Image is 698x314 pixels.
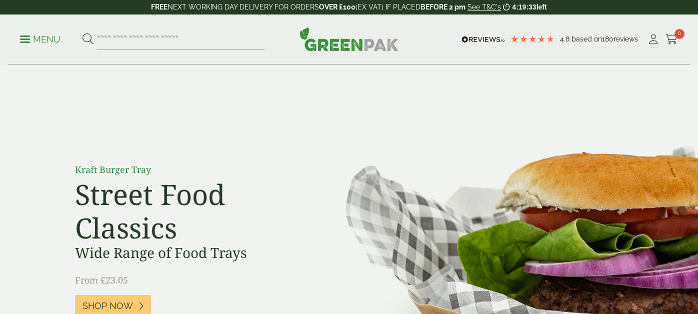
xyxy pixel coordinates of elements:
[75,274,128,286] span: From £23.05
[461,36,505,43] img: REVIEWS.io
[75,163,300,176] p: Kraft Burger Tray
[299,27,398,51] img: GreenPak Supplies
[467,3,501,11] a: See T&C's
[510,34,555,43] div: 4.78 Stars
[75,177,300,244] h2: Street Food Classics
[613,35,638,43] span: reviews
[319,3,355,11] strong: OVER £100
[674,29,684,39] span: 0
[602,35,613,43] span: 180
[647,34,659,44] i: My Account
[151,3,167,11] strong: FREE
[665,32,678,47] a: 0
[665,34,678,44] i: Cart
[536,3,547,11] span: left
[20,33,60,45] p: Menu
[420,3,465,11] strong: BEFORE 2 pm
[20,33,60,43] a: Menu
[82,300,133,311] span: Shop Now
[512,3,536,11] span: 4:19:33
[75,244,300,261] h3: Wide Range of Food Trays
[560,35,571,43] span: 4.8
[571,35,602,43] span: Based on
